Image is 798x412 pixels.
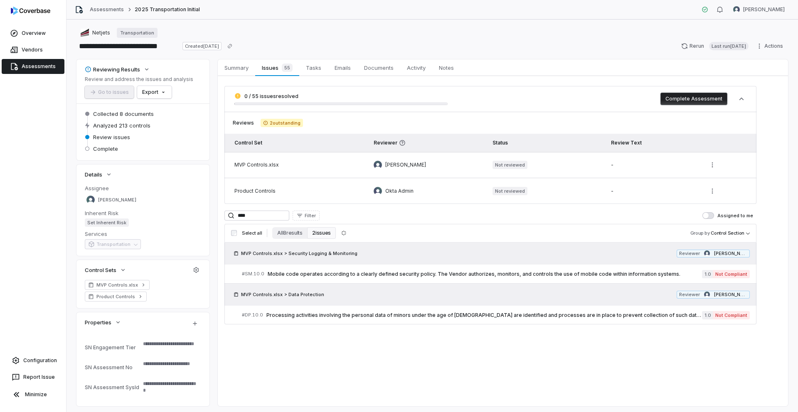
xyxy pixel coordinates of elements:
label: Assigned to me [702,212,753,219]
span: [PERSON_NAME] [385,162,426,168]
a: Configuration [3,353,63,368]
span: [PERSON_NAME] [714,292,747,298]
span: [PERSON_NAME] [98,197,136,203]
button: Reviewing Results [82,62,153,77]
input: Select all [231,230,237,236]
span: Filter [305,213,316,219]
button: Minimize [3,386,63,403]
button: All 8 results [272,227,307,239]
span: Review issues [93,133,130,141]
span: 2 outstanding [261,119,303,127]
span: Group by [690,230,710,236]
button: RerunLast run[DATE] [676,40,754,52]
a: Product Controls [85,292,147,302]
span: Set Inherent Risk [85,218,129,227]
span: # SM.10.0 [242,271,264,277]
span: Product Controls [96,293,135,300]
span: Netjets [92,29,110,36]
span: # DP.10.0 [242,312,263,318]
a: #SM.10.0Mobile code operates according to a clearly defined security policy. The Vendor authorize... [242,265,750,283]
span: Created [DATE] [182,42,222,50]
div: SN Assessment SysId [85,384,140,390]
span: Summary [221,62,252,73]
button: Properties [82,315,124,330]
span: Reviewer [374,140,479,146]
span: Documents [361,62,397,73]
span: MVP Controls.xlsx > Data Protection [241,291,324,298]
span: Activity [404,62,429,73]
span: Collected 8 documents [93,110,154,118]
span: 2025 Transportation Initial [135,6,200,13]
img: Okta Admin avatar [374,187,382,195]
span: Not Compliant [713,270,750,278]
span: Processing activities involving the personal data of minors under the age of [DEMOGRAPHIC_DATA] a... [266,312,702,319]
span: Review Text [611,140,642,146]
button: Report Issue [3,370,63,385]
span: 1.0 [702,311,713,319]
span: 1.0 [702,270,713,278]
div: SN Engagement Tier [85,344,140,351]
button: Complete Assessment [660,93,727,105]
span: Reviewer [679,250,700,257]
div: MVP Controls.xlsx [234,162,360,168]
span: Tasks [303,62,325,73]
p: Review and address the issues and analysis [85,76,193,83]
span: Analyzed 213 controls [93,122,150,129]
span: Select all [242,230,262,236]
button: Samuel Folarin avatar[PERSON_NAME] [728,3,790,16]
span: Not reviewed [493,187,527,195]
span: Details [85,171,102,178]
a: Vendors [2,42,64,57]
span: Reviews [233,120,254,126]
span: Status [493,140,508,146]
button: Assigned to me [702,212,714,219]
button: Filter [293,211,320,221]
button: Actions [754,40,788,52]
a: Assessments [90,6,124,13]
span: Reviewer [679,292,700,298]
span: Okta Admin [385,188,414,194]
button: Export [137,86,172,98]
div: - [611,162,693,168]
a: MVP Controls.xlsx [85,280,150,290]
span: Issues [259,62,296,74]
img: Tomo Majima avatar [374,161,382,169]
span: Notes [436,62,457,73]
dt: Services [85,230,201,238]
button: 2 issues [307,227,335,239]
span: Not Compliant [713,311,750,319]
span: Complete [93,145,118,152]
span: Not reviewed [493,161,527,169]
div: - [611,188,693,194]
span: MVP Controls.xlsx [96,282,138,288]
img: Tomo Majima avatar [704,250,710,256]
img: Tomo Majima avatar [704,292,710,297]
a: Overview [2,26,64,41]
dt: Assignee [85,184,201,192]
div: Product Controls [234,188,360,194]
span: [PERSON_NAME] [714,250,747,257]
span: Control Set [234,140,262,146]
span: 0 / 55 issues resolved [244,93,298,99]
span: Mobile code operates according to a clearly defined security policy. The Vendor authorizes, monit... [268,271,702,277]
a: Assessments [2,59,64,74]
span: MVP Controls.xlsx > Security Logging & Monitoring [241,250,357,257]
span: Emails [331,62,354,73]
a: Transportation [117,28,158,38]
a: #DP.10.0Processing activities involving the personal data of minors under the age of [DEMOGRAPHIC... [242,306,750,324]
div: SN Assessment No [85,364,140,370]
img: Sayantan Bhattacherjee avatar [86,196,95,204]
span: Last run [DATE] [709,42,749,50]
button: Details [82,167,115,182]
button: Copy link [222,39,237,54]
div: Reviewing Results [85,66,140,73]
dt: Inherent Risk [85,209,201,217]
span: [PERSON_NAME] [743,6,785,13]
button: Control Sets [82,262,129,277]
span: Properties [85,319,111,326]
img: Samuel Folarin avatar [733,6,740,13]
img: logo-D7KZi-bG.svg [11,7,50,15]
span: 55 [282,64,293,72]
button: https://netjets.com/Netjets [78,25,113,40]
span: Control Sets [85,266,116,274]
